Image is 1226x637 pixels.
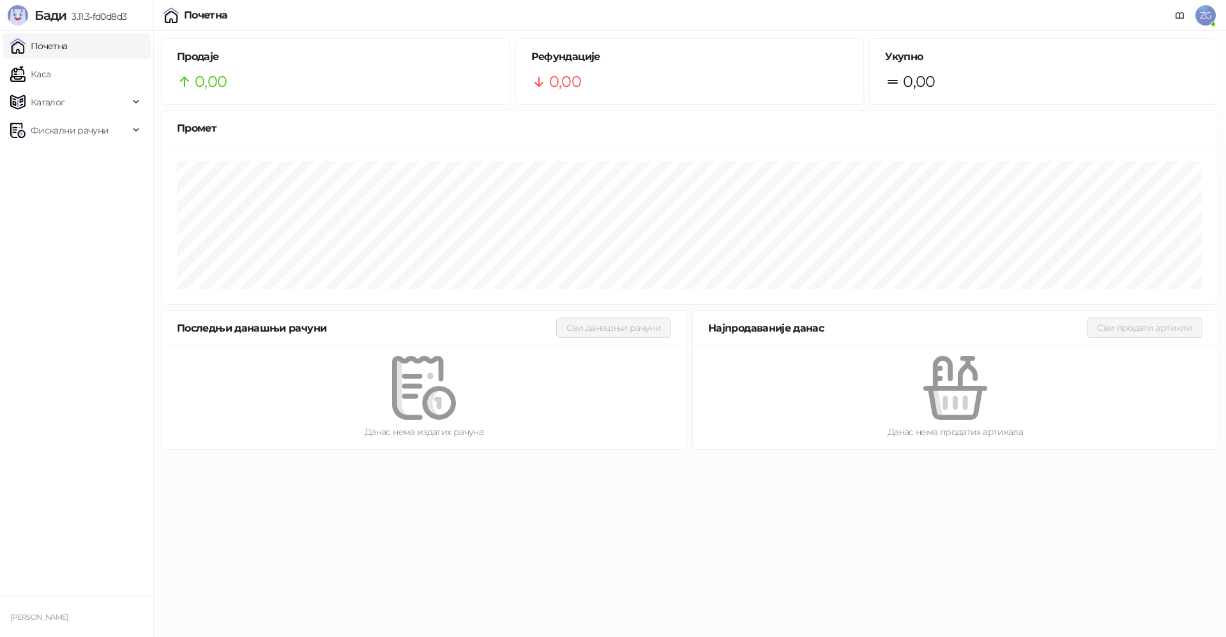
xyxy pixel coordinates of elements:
a: Каса [10,61,50,87]
span: Фискални рачуни [31,118,109,143]
span: Каталог [31,89,65,115]
span: 0,00 [549,70,581,94]
div: Промет [177,120,1202,136]
div: Најпродаваније данас [708,320,1087,336]
div: Данас нема издатих рачуна [182,425,666,439]
div: Данас нема продатих артикала [713,425,1197,439]
h5: Продаје [177,49,494,65]
div: Последњи данашњи рачуни [177,320,556,336]
span: Бади [34,8,66,23]
img: Logo [8,5,28,26]
button: Сви данашњи рачуни [556,318,671,338]
button: Сви продати артикли [1087,318,1202,338]
span: 0,00 [903,70,935,94]
a: Почетна [10,33,68,59]
a: Документација [1170,5,1190,26]
h5: Укупно [885,49,1202,65]
small: [PERSON_NAME] [10,613,69,622]
span: ZG [1195,5,1216,26]
h5: Рефундације [531,49,849,65]
div: Почетна [184,10,228,20]
span: 3.11.3-fd0d8d3 [66,11,126,22]
span: 0,00 [195,70,227,94]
